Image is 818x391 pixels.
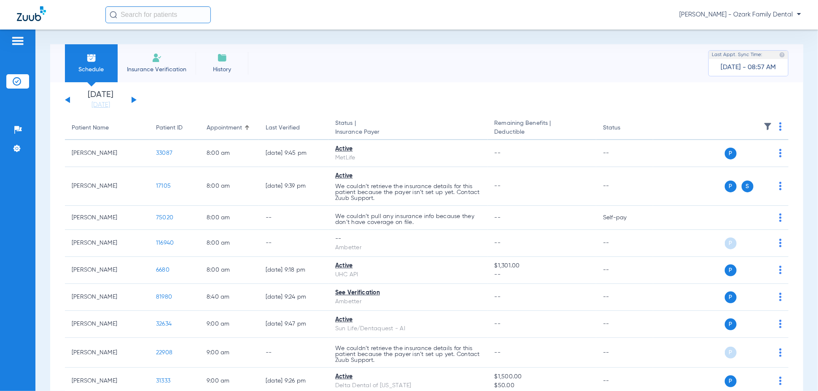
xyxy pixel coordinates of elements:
[65,206,149,230] td: [PERSON_NAME]
[596,284,653,311] td: --
[259,167,328,206] td: [DATE] 9:39 PM
[596,230,653,257] td: --
[335,324,481,333] div: Sun Life/Dentaquest - AI
[679,11,801,19] span: [PERSON_NAME] - Ozark Family Dental
[335,145,481,154] div: Active
[335,213,481,225] p: We couldn’t pull any insurance info because they don’t have coverage on file.
[156,150,172,156] span: 33087
[65,311,149,338] td: [PERSON_NAME]
[200,338,259,368] td: 9:00 AM
[75,91,126,109] li: [DATE]
[200,311,259,338] td: 9:00 AM
[11,36,24,46] img: hamburger-icon
[725,291,737,303] span: P
[65,257,149,284] td: [PERSON_NAME]
[596,116,653,140] th: Status
[259,257,328,284] td: [DATE] 9:18 PM
[156,294,172,300] span: 81980
[596,257,653,284] td: --
[200,230,259,257] td: 8:00 AM
[725,375,737,387] span: P
[259,284,328,311] td: [DATE] 9:24 PM
[259,338,328,368] td: --
[725,148,737,159] span: P
[200,257,259,284] td: 8:00 AM
[124,65,189,74] span: Insurance Verification
[495,294,501,300] span: --
[725,181,737,192] span: P
[596,338,653,368] td: --
[596,167,653,206] td: --
[110,11,117,19] img: Search Icon
[335,345,481,363] p: We couldn’t retrieve the insurance details for this patient because the payer isn’t set up yet. C...
[156,321,172,327] span: 32634
[725,318,737,330] span: P
[596,140,653,167] td: --
[488,116,596,140] th: Remaining Benefits |
[596,311,653,338] td: --
[764,122,772,131] img: filter.svg
[495,321,501,327] span: --
[779,266,782,274] img: group-dot-blue.svg
[335,235,481,243] div: --
[72,124,109,132] div: Patient Name
[776,351,818,391] iframe: Chat Widget
[71,65,111,74] span: Schedule
[105,6,211,23] input: Search for patients
[65,230,149,257] td: [PERSON_NAME]
[495,240,501,246] span: --
[495,150,501,156] span: --
[779,149,782,157] img: group-dot-blue.svg
[335,297,481,306] div: Ambetter
[779,348,782,357] img: group-dot-blue.svg
[335,372,481,381] div: Active
[207,124,242,132] div: Appointment
[156,183,171,189] span: 17105
[495,128,589,137] span: Deductible
[725,347,737,359] span: P
[335,243,481,252] div: Ambetter
[259,311,328,338] td: [DATE] 9:47 PM
[266,124,300,132] div: Last Verified
[259,140,328,167] td: [DATE] 9:45 PM
[742,181,753,192] span: S
[86,53,97,63] img: Schedule
[335,262,481,270] div: Active
[596,206,653,230] td: Self-pay
[495,262,589,270] span: $1,301.00
[779,122,782,131] img: group-dot-blue.svg
[335,128,481,137] span: Insurance Payer
[65,284,149,311] td: [PERSON_NAME]
[335,381,481,390] div: Delta Dental of [US_STATE]
[495,372,589,381] span: $1,500.00
[65,338,149,368] td: [PERSON_NAME]
[335,270,481,279] div: UHC API
[72,124,143,132] div: Patient Name
[156,240,174,246] span: 116940
[156,124,193,132] div: Patient ID
[207,124,252,132] div: Appointment
[779,320,782,328] img: group-dot-blue.svg
[335,289,481,297] div: See Verification
[779,239,782,247] img: group-dot-blue.svg
[495,270,589,279] span: --
[65,140,149,167] td: [PERSON_NAME]
[259,206,328,230] td: --
[17,6,46,21] img: Zuub Logo
[335,172,481,181] div: Active
[156,350,172,356] span: 22908
[217,53,227,63] img: History
[779,293,782,301] img: group-dot-blue.svg
[65,167,149,206] td: [PERSON_NAME]
[712,51,762,59] span: Last Appt. Sync Time:
[495,215,501,221] span: --
[725,264,737,276] span: P
[335,183,481,201] p: We couldn’t retrieve the insurance details for this patient because the payer isn’t set up yet. C...
[200,206,259,230] td: 8:00 AM
[495,183,501,189] span: --
[779,213,782,222] img: group-dot-blue.svg
[335,154,481,162] div: MetLife
[200,167,259,206] td: 8:00 AM
[156,124,183,132] div: Patient ID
